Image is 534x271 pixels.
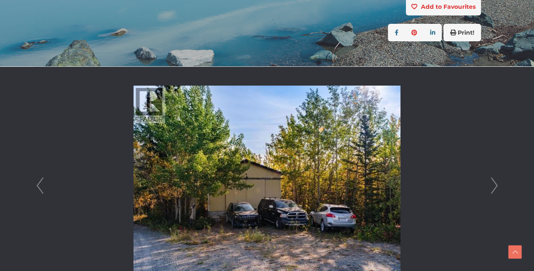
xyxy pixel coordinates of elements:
strong: Print! [458,29,474,36]
button: Print! [443,24,481,41]
strong: Add to Favourites [421,3,476,10]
